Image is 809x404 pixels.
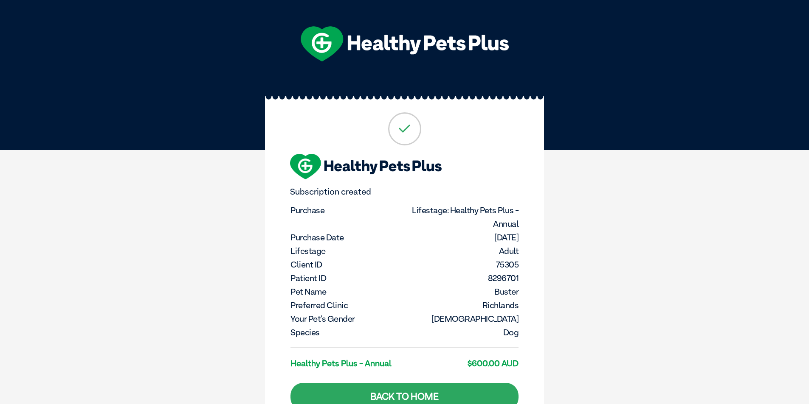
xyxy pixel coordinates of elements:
dt: Your pet's gender [290,312,404,326]
dt: Client ID [290,258,404,271]
p: Subscription created [290,187,519,197]
dd: 8296701 [406,271,519,285]
dt: Healthy Pets Plus - Annual [290,357,404,370]
dd: $600.00 AUD [406,357,519,370]
dt: Purchase [290,203,404,217]
dt: Pet Name [290,285,404,298]
dd: Lifestage: Healthy Pets Plus - Annual [406,203,519,231]
dt: Patient ID [290,271,404,285]
img: hpp-logo [290,154,442,179]
img: hpp-logo-landscape-green-white.png [301,26,509,61]
dt: Lifestage [290,244,404,258]
dd: 75305 [406,258,519,271]
dt: Preferred Clinic [290,298,404,312]
dd: Richlands [406,298,519,312]
dd: Dog [406,326,519,339]
dd: [DATE] [406,231,519,244]
dd: [DEMOGRAPHIC_DATA] [406,312,519,326]
dd: Adult [406,244,519,258]
dt: Species [290,326,404,339]
dt: Purchase Date [290,231,404,244]
dd: Buster [406,285,519,298]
